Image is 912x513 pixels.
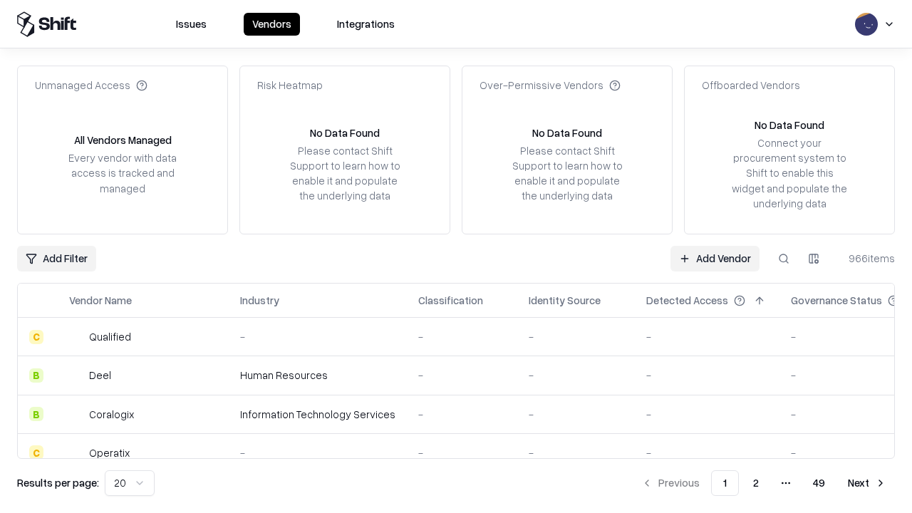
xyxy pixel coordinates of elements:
[328,13,403,36] button: Integrations
[240,329,395,344] div: -
[633,470,895,496] nav: pagination
[838,251,895,266] div: 966 items
[240,445,395,460] div: -
[646,293,728,308] div: Detected Access
[742,470,770,496] button: 2
[240,368,395,383] div: Human Resources
[711,470,739,496] button: 1
[646,407,768,422] div: -
[791,293,882,308] div: Governance Status
[63,150,182,195] div: Every vendor with data access is tracked and managed
[646,329,768,344] div: -
[418,293,483,308] div: Classification
[240,407,395,422] div: Information Technology Services
[69,293,132,308] div: Vendor Name
[29,330,43,344] div: C
[418,329,506,344] div: -
[310,125,380,140] div: No Data Found
[529,368,623,383] div: -
[418,407,506,422] div: -
[529,445,623,460] div: -
[89,368,111,383] div: Deel
[480,78,621,93] div: Over-Permissive Vendors
[29,407,43,421] div: B
[167,13,215,36] button: Issues
[529,407,623,422] div: -
[418,445,506,460] div: -
[257,78,323,93] div: Risk Heatmap
[702,78,800,93] div: Offboarded Vendors
[74,133,172,147] div: All Vendors Managed
[89,407,134,422] div: Coralogix
[35,78,147,93] div: Unmanaged Access
[17,246,96,271] button: Add Filter
[508,143,626,204] div: Please contact Shift Support to learn how to enable it and populate the underlying data
[286,143,404,204] div: Please contact Shift Support to learn how to enable it and populate the underlying data
[240,293,279,308] div: Industry
[89,445,130,460] div: Operatix
[532,125,602,140] div: No Data Found
[646,368,768,383] div: -
[69,368,83,383] img: Deel
[29,445,43,460] div: C
[69,407,83,421] img: Coralogix
[418,368,506,383] div: -
[244,13,300,36] button: Vendors
[89,329,131,344] div: Qualified
[529,293,601,308] div: Identity Source
[69,445,83,460] img: Operatix
[755,118,824,133] div: No Data Found
[69,330,83,344] img: Qualified
[802,470,836,496] button: 49
[529,329,623,344] div: -
[17,475,99,490] p: Results per page:
[839,470,895,496] button: Next
[670,246,760,271] a: Add Vendor
[730,135,849,211] div: Connect your procurement system to Shift to enable this widget and populate the underlying data
[29,368,43,383] div: B
[646,445,768,460] div: -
